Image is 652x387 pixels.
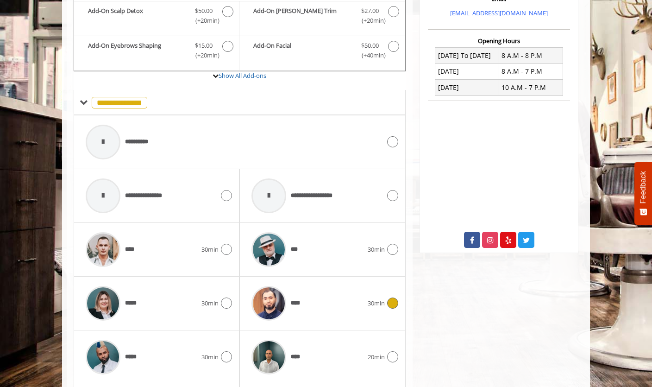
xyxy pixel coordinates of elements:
label: Add-On Facial [244,41,400,63]
td: 10 A.M - 7 P.M [499,80,563,95]
span: $50.00 [361,41,379,51]
span: $27.00 [361,6,379,16]
span: 30min [368,245,385,254]
span: (+20min ) [190,16,218,25]
span: (+40min ) [356,51,383,60]
span: (+20min ) [356,16,383,25]
b: Add-On Facial [253,41,351,60]
button: Feedback - Show survey [634,162,652,225]
span: Feedback [639,171,647,203]
label: Add-On Beard Trim [244,6,400,28]
td: [DATE] To [DATE] [435,48,499,63]
td: 8 A.M - 8 P.M [499,48,563,63]
td: 8 A.M - 7 P.M [499,63,563,79]
span: 30min [201,298,219,308]
span: (+20min ) [190,51,218,60]
b: Add-On [PERSON_NAME] Trim [253,6,351,25]
a: Show All Add-ons [219,71,266,80]
span: 20min [368,352,385,362]
span: $15.00 [195,41,213,51]
span: 30min [368,298,385,308]
td: [DATE] [435,63,499,79]
span: $50.00 [195,6,213,16]
span: 30min [201,352,219,362]
label: Add-On Eyebrows Shaping [79,41,234,63]
span: 30min [201,245,219,254]
label: Add-On Scalp Detox [79,6,234,28]
b: Add-On Eyebrows Shaping [88,41,186,60]
td: [DATE] [435,80,499,95]
h3: Opening Hours [428,38,570,44]
b: Add-On Scalp Detox [88,6,186,25]
a: [EMAIL_ADDRESS][DOMAIN_NAME] [450,9,548,17]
